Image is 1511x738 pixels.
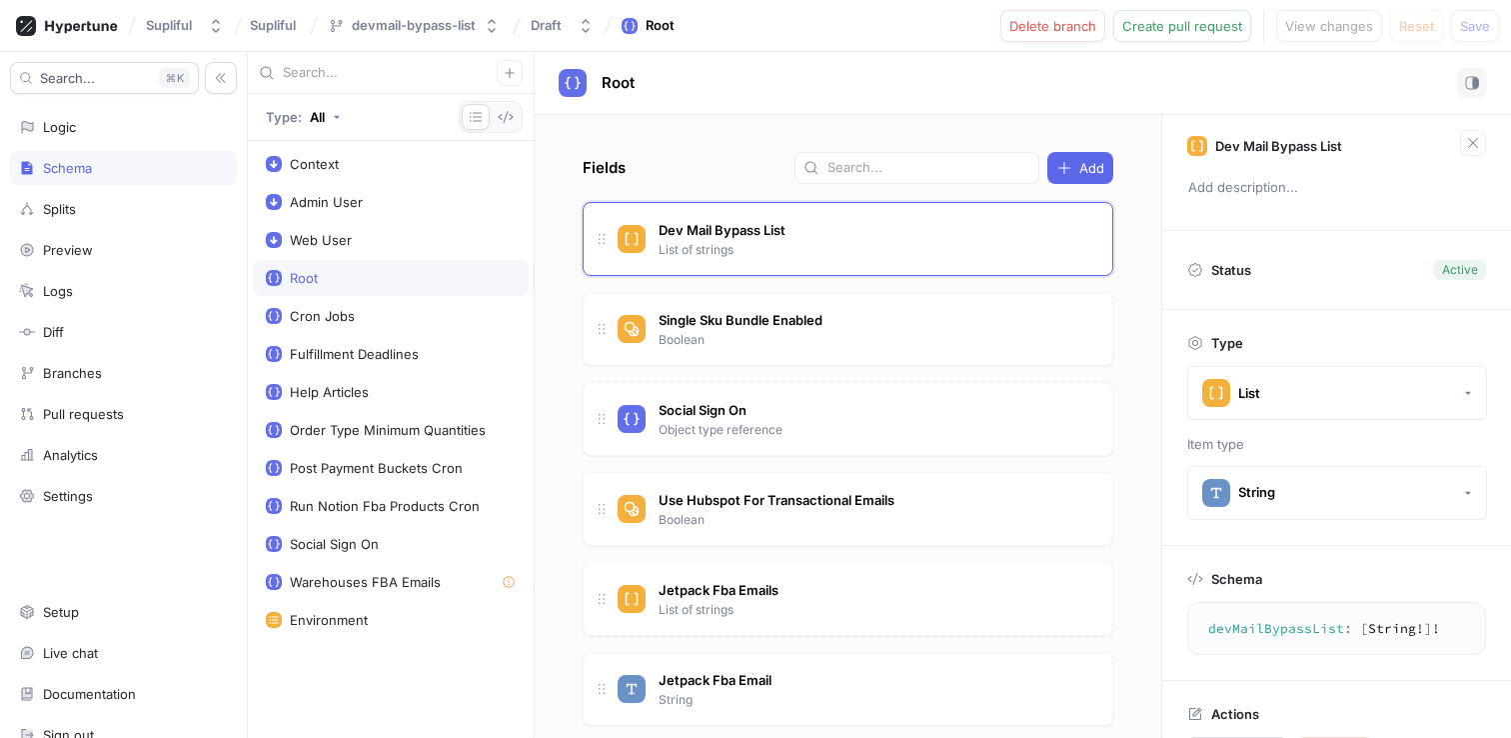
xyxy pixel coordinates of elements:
[159,68,190,88] div: K
[10,62,199,94] button: Search...K
[1187,366,1487,420] button: List
[259,101,348,133] button: Type: All
[43,242,93,258] div: Preview
[659,582,778,598] span: Jetpack Fba Emails
[1276,10,1382,42] button: View changes
[1000,10,1105,42] button: Delete branch
[40,72,95,84] span: Search...
[43,324,64,340] div: Diff
[290,498,480,514] div: Run Notion Fba Products Cron
[1460,20,1490,32] span: Save
[659,222,785,238] span: Dev Mail Bypass List
[1390,10,1443,42] button: Reset
[659,601,734,619] p: List of strings
[1211,706,1259,722] p: Actions
[1079,162,1104,174] span: Add
[146,17,192,34] div: Supliful
[646,16,675,36] div: Root
[659,691,693,709] p: String
[290,232,352,248] div: Web User
[290,346,419,362] div: Fulfillment Deadlines
[827,158,1030,178] input: Search...
[1187,466,1487,520] button: String
[352,17,476,34] div: devmail-bypass-list
[1211,256,1251,284] p: Status
[1211,571,1262,587] p: Schema
[43,119,76,135] div: Logic
[290,612,368,628] div: Environment
[1047,152,1113,184] button: Add
[290,536,379,552] div: Social Sign On
[290,156,339,172] div: Context
[138,9,232,42] button: Supliful
[43,283,73,299] div: Logs
[320,9,508,42] button: devmail-bypass-list
[250,18,296,32] span: Supliful
[310,111,325,124] div: All
[43,201,76,217] div: Splits
[43,604,79,620] div: Setup
[290,194,363,210] div: Admin User
[1451,10,1499,42] button: Save
[266,111,302,124] p: Type:
[1196,611,1477,647] textarea: devMailBypassList: [String!]!
[1122,20,1242,32] span: Create pull request
[659,492,894,508] span: Use Hubspot For Transactional Emails
[290,270,318,286] div: Root
[1009,20,1096,32] span: Delete branch
[1215,138,1342,154] p: Dev Mail Bypass List
[1238,484,1275,501] div: String
[43,447,98,463] div: Analytics
[1238,385,1260,402] div: List
[290,308,355,324] div: Cron Jobs
[659,331,705,349] p: Boolean
[659,421,782,439] p: Object type reference
[43,488,93,504] div: Settings
[43,406,124,422] div: Pull requests
[1211,335,1243,351] p: Type
[583,157,626,180] p: Fields
[283,63,497,83] input: Search...
[43,686,136,702] div: Documentation
[659,511,705,529] p: Boolean
[43,160,92,176] div: Schema
[1442,261,1478,279] div: Active
[290,574,441,590] div: Warehouses FBA Emails
[43,645,98,661] div: Live chat
[1113,10,1251,42] button: Create pull request
[1187,435,1486,455] p: Item type
[659,312,822,328] span: Single Sku Bundle Enabled
[290,384,369,400] div: Help Articles
[659,402,747,418] span: Social Sign On
[43,365,102,381] div: Branches
[659,241,734,259] p: List of strings
[531,17,562,34] div: Draft
[659,672,771,688] span: Jetpack Fba Email
[290,460,463,476] div: Post Payment Buckets Cron
[602,72,635,95] p: Root
[523,9,602,42] button: Draft
[290,422,486,438] div: Order Type Minimum Quantities
[10,677,237,711] a: Documentation
[1179,171,1494,205] p: Add description...
[1285,20,1373,32] span: View changes
[1399,20,1434,32] span: Reset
